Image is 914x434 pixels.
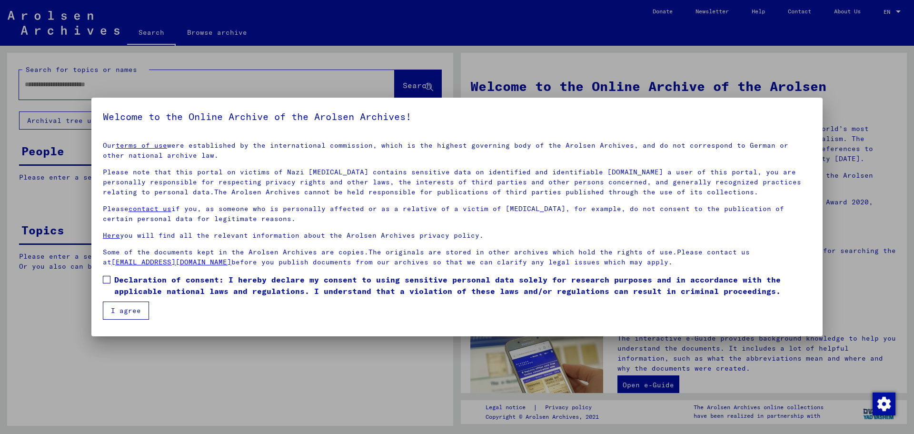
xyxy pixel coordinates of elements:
span: Declaration of consent: I hereby declare my consent to using sensitive personal data solely for r... [114,274,811,297]
a: [EMAIL_ADDRESS][DOMAIN_NAME] [111,258,231,266]
p: Please if you, as someone who is personally affected or as a relative of a victim of [MEDICAL_DAT... [103,204,811,224]
h5: Welcome to the Online Archive of the Arolsen Archives! [103,109,811,124]
a: terms of use [116,141,167,150]
a: contact us [129,204,171,213]
p: Our were established by the international commission, which is the highest governing body of the ... [103,141,811,161]
img: Change consent [873,393,895,415]
p: Please note that this portal on victims of Nazi [MEDICAL_DATA] contains sensitive data on identif... [103,167,811,197]
a: Here [103,231,120,240]
button: I agree [103,302,149,320]
p: you will find all the relevant information about the Arolsen Archives privacy policy. [103,231,811,241]
p: Some of the documents kept in the Arolsen Archives are copies.The originals are stored in other a... [103,247,811,267]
